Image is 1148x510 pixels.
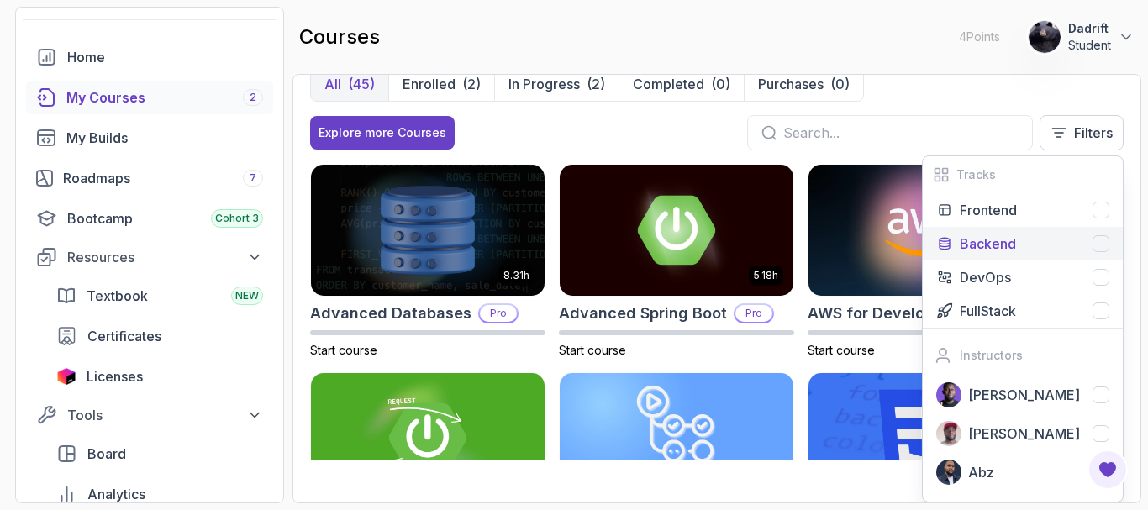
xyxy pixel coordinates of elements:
button: Frontend [923,193,1123,227]
p: Abz [968,462,994,482]
img: instructor img [936,382,961,407]
a: courses [26,81,273,114]
p: Pro [735,305,772,322]
div: Resources [67,247,263,267]
button: DevOps [923,260,1123,294]
button: Explore more Courses [310,116,455,150]
button: FullStack [923,294,1123,328]
span: Licenses [87,366,143,386]
img: Advanced Databases card [311,165,545,296]
div: My Courses [66,87,263,108]
p: Enrolled [403,74,456,94]
p: In Progress [508,74,580,94]
h2: Advanced Spring Boot [559,302,727,325]
p: FullStack [960,301,1016,321]
button: user profile imageDadriftStudent [1028,20,1135,54]
img: Advanced Spring Boot card [560,165,793,296]
span: Board [87,444,126,464]
p: Filters [1074,123,1113,143]
p: DevOps [960,267,1011,287]
div: Home [67,47,263,67]
button: Tools [26,400,273,430]
a: textbook [46,279,273,313]
p: 8.31h [503,269,529,282]
h2: courses [299,24,380,50]
a: roadmaps [26,161,273,195]
button: instructor imgAbz [923,453,1123,492]
button: instructor img[PERSON_NAME] [923,376,1123,414]
span: Cohort 3 [215,212,259,225]
button: Resources [26,242,273,272]
p: [PERSON_NAME] [968,423,1080,444]
span: Start course [808,343,875,357]
div: (2) [462,74,481,94]
p: Pro [480,305,517,322]
h2: Instructors [960,347,1023,364]
img: instructor img [936,460,961,485]
button: Enrolled(2) [388,67,494,101]
button: instructor img[PERSON_NAME] [923,414,1123,453]
span: 2 [250,91,256,104]
button: Filters [1040,115,1124,150]
a: licenses [46,360,273,393]
button: In Progress(2) [494,67,619,101]
span: Analytics [87,484,145,504]
p: Student [1068,37,1111,54]
button: Open Feedback Button [1087,450,1128,490]
img: AWS for Developers card [808,165,1042,296]
p: Dadrift [1068,20,1111,37]
p: Backend [960,234,1016,254]
span: Certificates [87,326,161,346]
div: Roadmaps [63,168,263,188]
div: Tools [67,405,263,425]
h2: Tracks [956,166,996,183]
h2: Advanced Databases [310,302,471,325]
p: [PERSON_NAME] [968,385,1080,405]
div: Explore more Courses [319,124,446,141]
span: 7 [250,171,256,185]
img: user profile image [1029,21,1061,53]
span: NEW [235,289,259,302]
img: Building APIs with Spring Boot card [311,373,545,504]
button: Backend [923,227,1123,260]
span: Start course [310,343,377,357]
img: CI/CD with GitHub Actions card [560,373,793,504]
div: (0) [711,74,730,94]
p: 4 Points [959,29,1000,45]
a: bootcamp [26,202,273,235]
a: home [26,40,273,74]
h2: AWS for Developers [808,302,957,325]
a: builds [26,121,273,155]
input: Search... [783,123,1019,143]
img: jetbrains icon [56,368,76,385]
p: Completed [633,74,704,94]
div: My Builds [66,128,263,148]
div: (2) [587,74,605,94]
button: Purchases(0) [744,67,863,101]
div: (45) [348,74,375,94]
span: Start course [559,343,626,357]
p: Purchases [758,74,824,94]
span: Textbook [87,286,148,306]
p: All [324,74,341,94]
div: Bootcamp [67,208,263,229]
p: Frontend [960,200,1017,220]
img: instructor img [936,421,961,446]
p: 5.18h [754,269,778,282]
button: All(45) [311,67,388,101]
a: certificates [46,319,273,353]
a: board [46,437,273,471]
div: (0) [830,74,850,94]
img: CSS Essentials card [808,373,1042,504]
button: Completed(0) [619,67,744,101]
